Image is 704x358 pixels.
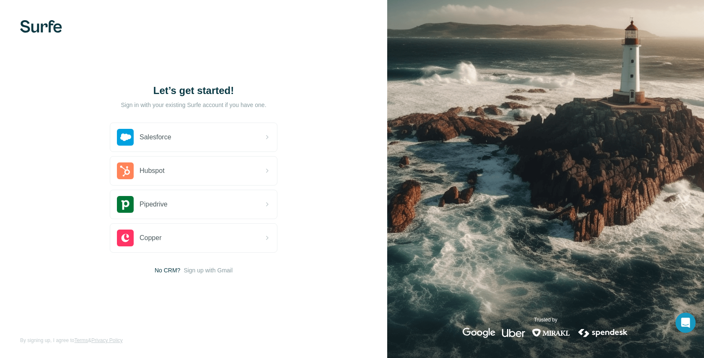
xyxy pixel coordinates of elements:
[577,328,629,338] img: spendesk's logo
[20,337,123,344] span: By signing up, I agree to &
[117,196,134,213] img: pipedrive's logo
[140,233,161,243] span: Copper
[155,266,180,274] span: No CRM?
[463,328,495,338] img: google's logo
[140,166,165,176] span: Hubspot
[140,199,168,209] span: Pipedrive
[502,328,525,338] img: uber's logo
[117,162,134,179] img: hubspot's logo
[74,337,88,343] a: Terms
[117,129,134,146] img: salesforce's logo
[532,328,570,338] img: mirakl's logo
[140,132,171,142] span: Salesforce
[20,20,62,33] img: Surfe's logo
[534,316,557,324] p: Trusted by
[676,313,696,333] div: Open Intercom Messenger
[184,266,233,274] button: Sign up with Gmail
[117,230,134,246] img: copper's logo
[91,337,123,343] a: Privacy Policy
[110,84,277,97] h1: Let’s get started!
[121,101,266,109] p: Sign in with your existing Surfe account if you have one.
